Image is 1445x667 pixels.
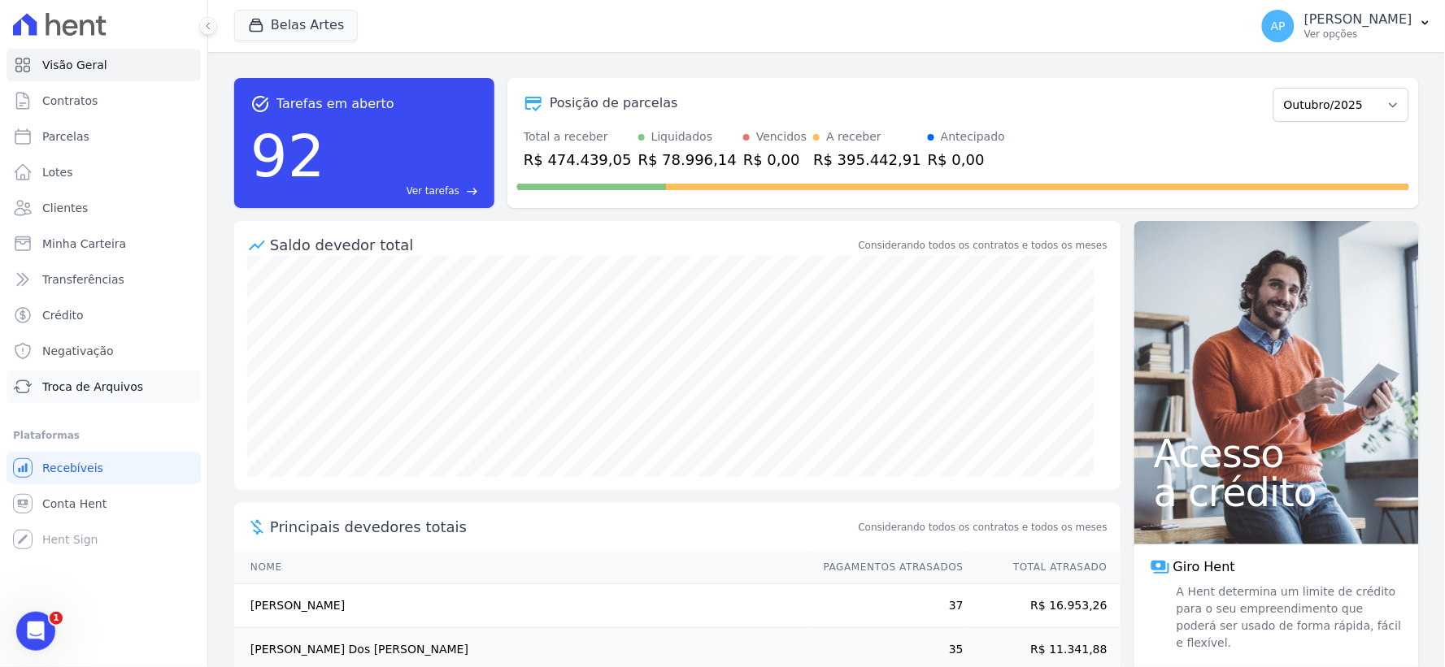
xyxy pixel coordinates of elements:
[332,184,478,198] a: Ver tarefas east
[1173,557,1235,577] span: Giro Hent
[1304,11,1412,28] p: [PERSON_NAME]
[250,114,325,198] div: 92
[42,307,84,323] span: Crédito
[651,128,713,145] div: Liquidados
[42,128,89,145] span: Parcelas
[7,487,201,520] a: Conta Hent
[524,128,632,145] div: Total a receber
[7,84,201,117] a: Contratos
[1154,473,1399,512] span: a crédito
[826,128,881,145] div: A receber
[42,93,98,109] span: Contratos
[859,520,1108,535] span: Considerando todos os contratos e todos os meses
[808,551,964,584] th: Pagamentos Atrasados
[42,164,73,180] span: Lotes
[234,551,808,584] th: Nome
[7,263,201,296] a: Transferências
[42,271,124,288] span: Transferências
[7,120,201,153] a: Parcelas
[1271,20,1286,32] span: AP
[270,516,855,538] span: Principais devedores totais
[928,149,1005,171] div: R$ 0,00
[7,227,201,260] a: Minha Carteira
[756,128,807,145] div: Vencidos
[638,149,737,171] div: R$ 78.996,14
[270,234,855,256] div: Saldo devedor total
[42,200,88,216] span: Clientes
[16,612,55,651] iframe: Intercom live chat
[42,496,107,512] span: Conta Hent
[964,551,1121,584] th: Total Atrasado
[941,128,1005,145] div: Antecipado
[7,370,201,403] a: Troca de Arquivos
[1154,434,1399,473] span: Acesso
[7,192,201,224] a: Clientes
[1304,28,1412,41] p: Ver opções
[466,185,478,197] span: east
[7,299,201,331] a: Crédito
[524,149,632,171] div: R$ 474.439,05
[7,452,201,484] a: Recebíveis
[1249,3,1445,49] button: AP [PERSON_NAME] Ver opções
[42,379,143,395] span: Troca de Arquivos
[859,238,1108,253] div: Considerando todos os contratos e todos os meses
[407,184,459,198] span: Ver tarefas
[550,93,678,113] div: Posição de parcelas
[13,426,194,445] div: Plataformas
[964,584,1121,628] td: R$ 16.953,26
[808,584,964,628] td: 37
[7,156,201,188] a: Lotes
[50,612,63,625] span: 1
[1173,583,1403,652] span: A Hent determina um limite de crédito para o seu empreendimento que poderá ser usado de forma ráp...
[7,335,201,367] a: Negativação
[250,94,270,114] span: task_alt
[234,10,358,41] button: Belas Artes
[276,94,394,114] span: Tarefas em aberto
[42,236,126,252] span: Minha Carteira
[7,49,201,81] a: Visão Geral
[42,343,114,359] span: Negativação
[234,584,808,628] td: [PERSON_NAME]
[813,149,921,171] div: R$ 395.442,91
[42,460,103,476] span: Recebíveis
[42,57,107,73] span: Visão Geral
[743,149,807,171] div: R$ 0,00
